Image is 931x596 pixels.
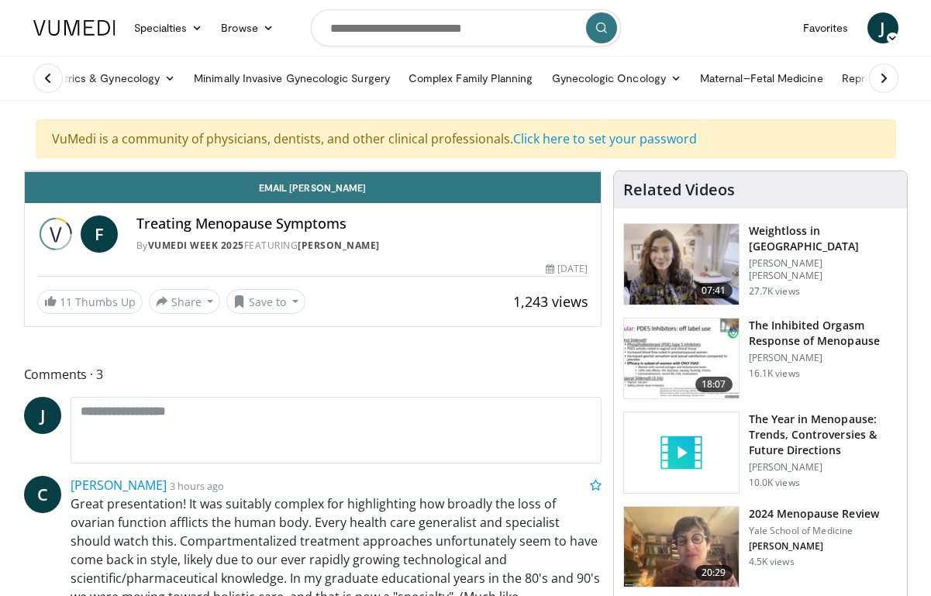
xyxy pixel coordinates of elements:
[136,215,588,233] h4: Treating Menopause Symptoms
[749,285,800,298] p: 27.7K views
[691,63,833,94] a: Maternal–Fetal Medicine
[794,12,858,43] a: Favorites
[25,171,601,172] video-js: Video Player
[623,318,898,400] a: 18:07 The Inhibited Orgasm Response of Menopause [PERSON_NAME] 16.1K views
[749,318,898,349] h3: The Inhibited Orgasm Response of Menopause
[749,525,879,537] p: Yale School of Medicine
[749,506,879,522] h3: 2024 Menopause Review
[71,477,167,494] a: [PERSON_NAME]
[311,9,621,47] input: Search topics, interventions
[623,412,898,494] a: The Year in Menopause: Trends, Controversies & Future Directions [PERSON_NAME] 10.0K views
[136,239,588,253] div: By FEATURING
[33,20,116,36] img: VuMedi Logo
[25,172,601,203] a: Email [PERSON_NAME]
[399,63,543,94] a: Complex Family Planning
[749,352,898,364] p: [PERSON_NAME]
[623,506,898,588] a: 20:29 2024 Menopause Review Yale School of Medicine [PERSON_NAME] 4.5K views
[36,119,896,158] div: VuMedi is a community of physicians, dentists, and other clinical professionals.
[749,556,795,568] p: 4.5K views
[546,262,588,276] div: [DATE]
[543,63,691,94] a: Gynecologic Oncology
[24,364,602,384] span: Comments 3
[749,477,800,489] p: 10.0K views
[695,377,733,392] span: 18:07
[749,461,898,474] p: [PERSON_NAME]
[298,239,380,252] a: [PERSON_NAME]
[60,295,72,309] span: 11
[170,479,224,493] small: 3 hours ago
[867,12,898,43] a: J
[81,215,118,253] a: F
[624,319,739,399] img: 283c0f17-5e2d-42ba-a87c-168d447cdba4.150x105_q85_crop-smart_upscale.jpg
[624,507,739,587] img: 692f135d-47bd-4f7e-b54d-786d036e68d3.150x105_q85_crop-smart_upscale.jpg
[125,12,212,43] a: Specialties
[623,181,735,199] h4: Related Videos
[184,63,399,94] a: Minimally Invasive Gynecologic Surgery
[24,63,185,94] a: Obstetrics & Gynecology
[24,476,61,513] a: C
[623,223,898,305] a: 07:41 Weightloss in [GEOGRAPHIC_DATA] [PERSON_NAME] [PERSON_NAME] 27.7K views
[24,397,61,434] a: J
[513,130,697,147] a: Click here to set your password
[37,215,74,253] img: Vumedi Week 2025
[749,367,800,380] p: 16.1K views
[695,283,733,298] span: 07:41
[37,290,143,314] a: 11 Thumbs Up
[149,289,221,314] button: Share
[749,223,898,254] h3: Weightloss in [GEOGRAPHIC_DATA]
[513,292,588,311] span: 1,243 views
[695,565,733,580] span: 20:29
[148,239,244,252] a: Vumedi Week 2025
[624,412,739,493] img: video_placeholder_short.svg
[749,257,898,282] p: [PERSON_NAME] [PERSON_NAME]
[624,224,739,305] img: 9983fed1-7565-45be-8934-aef1103ce6e2.150x105_q85_crop-smart_upscale.jpg
[226,289,305,314] button: Save to
[749,540,879,553] p: [PERSON_NAME]
[212,12,283,43] a: Browse
[749,412,898,458] h3: The Year in Menopause: Trends, Controversies & Future Directions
